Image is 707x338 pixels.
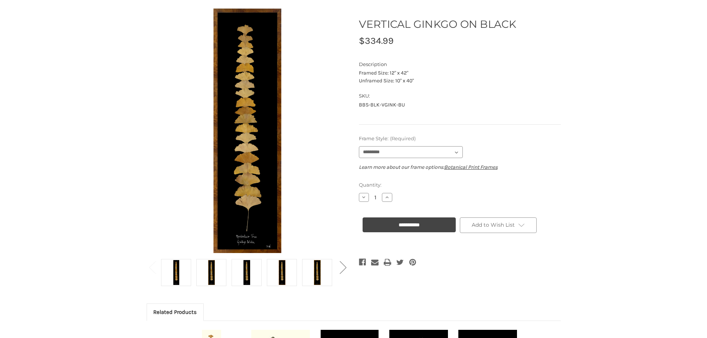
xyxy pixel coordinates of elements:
[359,101,561,109] dd: BBS-BLK-VGINK-BU
[145,256,160,278] button: Go to slide 2 of 2
[167,260,186,285] img: Unframed
[390,135,416,141] small: (Required)
[384,257,391,268] a: Print
[359,69,561,85] p: Framed Size: 12" x 42" Unframed Size: 10" x 40"
[308,260,327,285] img: Gold Bamboo Frame
[359,92,559,100] dt: SKU:
[359,135,561,142] label: Frame Style:
[460,217,537,233] a: Add to Wish List
[472,221,515,228] span: Add to Wish List
[359,16,561,32] h1: VERTICAL GINKGO ON BLACK
[359,61,559,68] dt: Description
[359,163,561,171] p: Learn more about our frame options:
[359,35,394,46] span: $334.99
[238,260,256,285] img: Black Frame
[273,260,291,285] img: Burlewood Frame
[155,9,340,253] img: Unframed
[359,181,561,189] label: Quantity:
[444,164,498,170] a: Botanical Print Frames
[336,256,350,278] button: Go to slide 2 of 2
[147,304,204,320] a: Related Products
[202,260,221,285] img: Antique Gold Frame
